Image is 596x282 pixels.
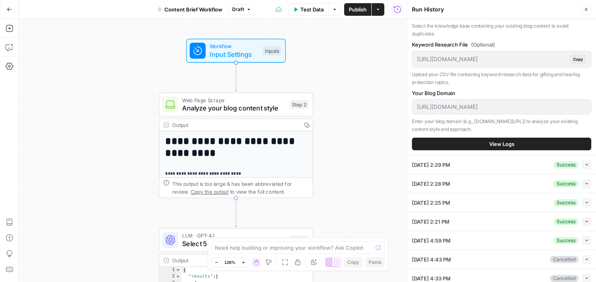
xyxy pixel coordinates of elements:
div: 1 [159,267,181,273]
span: View Logs [489,140,514,148]
div: Step 5 [290,235,309,245]
span: [DATE] 2:21 PM [412,218,449,226]
span: LLM · GPT-4.1 [182,232,286,239]
div: Step 2 [290,100,309,109]
p: Select the knowledge base containing your existing blog content to avoid duplicates. [412,22,591,37]
button: Content Brief Workflow [153,3,227,16]
span: [DATE] 2:28 PM [412,180,450,188]
div: Cancelled [550,256,579,263]
span: [DATE] 2:25 PM [412,199,450,207]
div: Success [553,237,579,244]
p: Enter your blog domain (e.g., [DOMAIN_NAME][URL]) to analyze your existing content style and appr... [412,118,591,133]
div: Output [172,256,286,264]
span: Paste [369,259,382,266]
span: [DATE] 4:43 PM [412,256,451,263]
span: Test Data [300,6,324,13]
span: Publish [349,6,367,13]
span: Content Brief Workflow [164,6,222,13]
button: Draft [229,4,255,15]
span: Web Page Scrape [182,96,286,104]
span: [DATE] 2:29 PM [412,161,450,169]
span: Draft [232,6,244,13]
p: Upload your CSV file containing keyword research data for gifting and hearing protection topics. [412,71,591,86]
div: Success [553,180,579,187]
button: Copy [344,257,362,267]
span: Copy the output [191,189,229,194]
label: Your Blog Domain [412,89,591,97]
div: Success [553,199,579,206]
g: Edge from start to step_2 [235,63,238,92]
span: Toggle code folding, rows 2 through 33 [175,273,181,280]
div: Inputs [263,46,281,55]
span: Toggle code folding, rows 1 through 34 [175,267,181,273]
button: Paste [365,257,385,267]
button: View Logs [412,138,591,150]
input: yourbrand.com/blog [417,103,586,111]
div: Cancelled [550,275,579,282]
span: Input Settings [210,49,259,59]
div: WorkflowInput SettingsInputs [159,39,313,63]
g: Edge from step_2 to step_5 [235,198,238,227]
span: 126% [224,259,235,265]
div: This output is too large & has been abbreviated for review. to view the full content. [172,180,309,196]
span: Analyze your blog content style [182,103,286,113]
span: [DATE] 4:59 PM [412,237,451,245]
span: (Optional) [471,41,495,49]
span: Select 5 content brief topics [182,239,286,248]
button: Test Data [288,3,328,16]
span: Copy [573,56,583,62]
div: Output [172,121,298,129]
div: 2 [159,273,181,280]
span: Workflow [210,42,259,50]
div: Success [553,161,579,168]
span: Copy [347,259,359,266]
button: Copy [570,54,586,64]
label: Keyword Research File [412,41,591,49]
button: Publish [344,3,371,16]
div: Success [553,218,579,225]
